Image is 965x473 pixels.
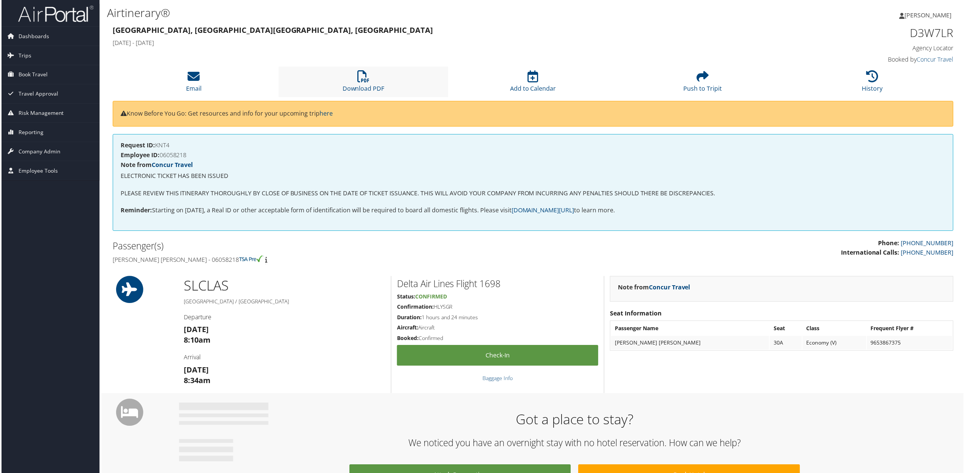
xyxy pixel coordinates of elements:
[610,310,662,318] strong: Seat Information
[17,65,46,84] span: Book Travel
[397,304,599,312] h5: HLYSGR
[397,294,415,301] strong: Status:
[906,11,953,19] span: [PERSON_NAME]
[17,162,56,181] span: Employee Tools
[183,336,209,346] strong: 8:10am
[17,27,48,46] span: Dashboards
[397,315,421,322] strong: Duration:
[397,325,599,332] h5: Aircraft
[119,161,192,169] strong: Note from
[119,151,158,159] strong: Employee ID:
[510,75,556,93] a: Add to Calendar
[901,4,960,26] a: [PERSON_NAME]
[119,206,947,216] p: Starting on [DATE], a Real ID or other acceptable form of identification will be required to boar...
[863,75,884,93] a: History
[611,337,770,351] td: [PERSON_NAME] [PERSON_NAME]
[868,323,954,336] th: Frequent Flyer #
[17,85,57,104] span: Travel Approval
[415,294,447,301] span: Confirmed
[119,109,947,119] p: Know Before You Go: Get resources and info for your upcoming trip
[112,256,527,264] h4: [PERSON_NAME] [PERSON_NAME] - 06058218
[342,75,384,93] a: Download PDF
[397,325,418,332] strong: Aircraft:
[482,376,513,383] a: Baggage Info
[17,104,62,123] span: Risk Management
[842,249,901,257] strong: International Calls:
[684,75,723,93] a: Push to Tripit
[183,376,209,386] strong: 8:34am
[150,161,192,169] a: Concur Travel
[119,207,151,215] strong: Reminder:
[649,284,691,292] a: Concur Travel
[804,337,867,351] td: Economy (V)
[752,56,955,64] h4: Booked by
[804,323,867,336] th: Class
[119,152,947,158] h4: 06058218
[17,142,59,161] span: Company Admin
[902,249,955,257] a: [PHONE_NUMBER]
[17,46,30,65] span: Trips
[752,25,955,41] h1: D3W7LR
[902,240,955,248] a: [PHONE_NUMBER]
[119,141,154,150] strong: Request ID:
[17,123,42,142] span: Reporting
[880,240,901,248] strong: Phone:
[183,354,385,362] h4: Arrival
[119,142,947,148] h4: KNT4
[397,304,433,311] strong: Confirmation:
[106,5,676,21] h1: Airtinerary®
[397,335,599,343] h5: Confirmed
[183,277,385,296] h1: SLC LAS
[752,44,955,52] h4: Agency Locator
[119,172,947,182] p: ELECTRONIC TICKET HAS BEEN ISSUED
[771,337,802,351] td: 30A
[183,299,385,306] h5: [GEOGRAPHIC_DATA] / [GEOGRAPHIC_DATA]
[397,346,599,367] a: Check-in
[319,110,332,118] a: here
[112,39,741,47] h4: [DATE] - [DATE]
[397,278,599,291] h2: Delta Air Lines Flight 1698
[771,323,802,336] th: Seat
[183,314,385,322] h4: Departure
[112,25,433,35] strong: [GEOGRAPHIC_DATA], [GEOGRAPHIC_DATA] [GEOGRAPHIC_DATA], [GEOGRAPHIC_DATA]
[397,315,599,322] h5: 1 hours and 24 minutes
[183,325,208,335] strong: [DATE]
[397,335,418,343] strong: Booked:
[119,189,947,199] p: PLEASE REVIEW THIS ITINERARY THOROUGHLY BY CLOSE OF BUSINESS ON THE DATE OF TICKET ISSUANCE. THIS...
[112,240,527,253] h2: Passenger(s)
[512,207,574,215] a: [DOMAIN_NAME][URL]
[618,284,691,292] strong: Note from
[868,337,954,351] td: 9653867375
[611,323,770,336] th: Passenger Name
[238,256,263,263] img: tsa-precheck.png
[185,75,201,93] a: Email
[17,5,92,23] img: airportal-logo.png
[918,56,955,64] a: Concur Travel
[183,366,208,376] strong: [DATE]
